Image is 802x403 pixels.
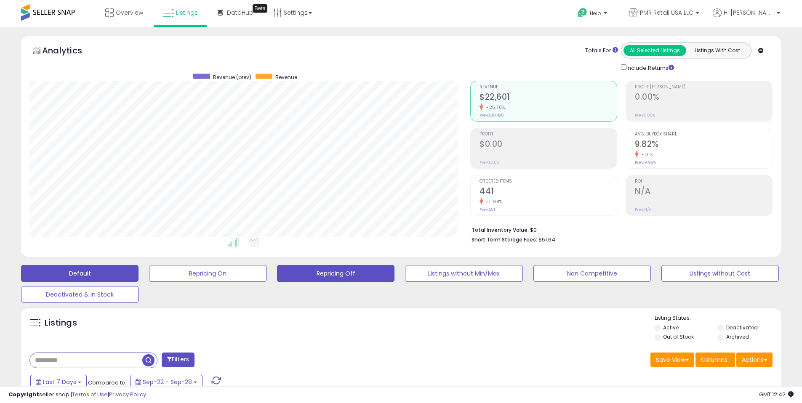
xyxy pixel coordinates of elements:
button: Columns [695,353,735,367]
label: Out of Stock [663,333,694,340]
a: Terms of Use [72,390,108,398]
h5: Analytics [42,45,99,58]
div: Include Returns [615,63,684,72]
small: Prev: 501 [480,207,495,212]
small: Prev: $0.00 [480,160,499,165]
span: Columns [701,355,727,364]
strong: Copyright [8,390,39,398]
small: Prev: N/A [635,207,651,212]
button: Save View [650,353,694,367]
button: Actions [736,353,773,367]
a: Help [571,1,615,27]
button: Deactivated & In Stock [21,286,139,303]
button: Repricing Off [277,265,394,282]
button: Repricing On [149,265,266,282]
button: Last 7 Days [30,375,87,389]
label: Deactivated [726,324,758,331]
button: Listings With Cost [686,45,749,56]
label: Archived [726,333,749,340]
span: $51.64 [538,236,555,244]
span: Overview [116,8,143,17]
h2: 9.82% [635,139,772,151]
a: Privacy Policy [109,390,146,398]
button: Listings without Min/Max [405,265,522,282]
span: 2025-10-6 12:42 GMT [759,390,794,398]
button: Non Competitive [533,265,651,282]
span: Revenue [480,85,617,90]
div: Totals For [585,47,618,55]
div: Tooltip anchor [253,4,267,13]
span: Profit [480,132,617,137]
span: PMR Retail USA LLC [640,8,693,17]
span: Hi [PERSON_NAME] [724,8,774,17]
span: Compared to: [88,379,127,387]
small: Prev: 0.00% [635,113,655,118]
span: Revenue [275,74,297,81]
b: Total Inventory Value: [472,226,529,233]
p: Listing States: [655,314,781,322]
span: Listings [176,8,198,17]
button: Sep-22 - Sep-28 [130,375,202,389]
h2: 441 [480,186,617,198]
button: Filters [162,353,195,367]
h2: $0.00 [480,139,617,151]
span: Avg. Buybox Share [635,132,772,137]
button: Listings without Cost [661,265,779,282]
button: All Selected Listings [623,45,686,56]
div: seller snap | | [8,391,146,399]
h5: Listings [45,317,77,329]
small: -25.70% [483,104,505,111]
i: Get Help [577,8,588,18]
small: Prev: 9.93% [635,160,656,165]
button: Default [21,265,139,282]
span: Profit [PERSON_NAME] [635,85,772,90]
span: Help [590,10,601,17]
b: Short Term Storage Fees: [472,236,537,243]
h2: 0.00% [635,92,772,103]
span: Last 7 Days [43,378,76,386]
small: -11.98% [483,199,503,205]
small: -1.11% [639,151,653,158]
li: $0 [472,224,766,234]
span: Sep-22 - Sep-28 [143,378,192,386]
h2: $22,601 [480,92,617,103]
small: Prev: $30,420 [480,113,504,118]
span: Ordered Items [480,179,617,184]
h2: N/A [635,186,772,198]
a: Hi [PERSON_NAME] [713,8,780,27]
span: Revenue (prev) [213,74,251,81]
label: Active [663,324,679,331]
span: ROI [635,179,772,184]
span: DataHub [227,8,253,17]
